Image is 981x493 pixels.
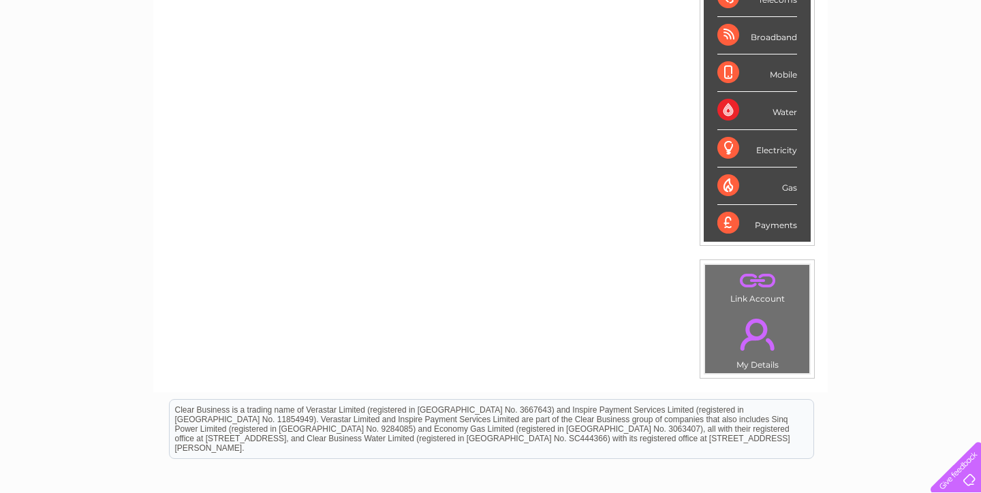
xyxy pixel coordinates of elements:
[936,58,968,68] a: Log out
[170,7,813,66] div: Clear Business is a trading name of Verastar Limited (registered in [GEOGRAPHIC_DATA] No. 3667643...
[775,58,805,68] a: Energy
[34,35,104,77] img: logo.png
[717,92,797,129] div: Water
[724,7,818,24] a: 0333 014 3131
[717,54,797,92] div: Mobile
[717,205,797,242] div: Payments
[717,168,797,205] div: Gas
[708,268,806,292] a: .
[890,58,924,68] a: Contact
[717,17,797,54] div: Broadband
[862,58,882,68] a: Blog
[704,264,810,307] td: Link Account
[741,58,767,68] a: Water
[704,307,810,374] td: My Details
[717,130,797,168] div: Electricity
[813,58,854,68] a: Telecoms
[708,311,806,358] a: .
